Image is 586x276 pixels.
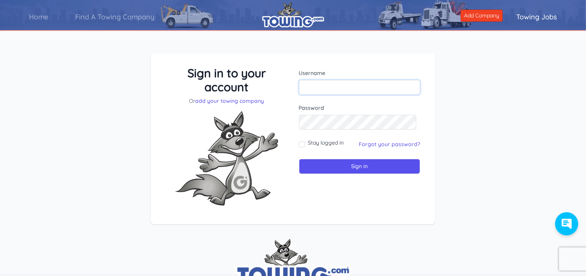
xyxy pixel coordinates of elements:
[262,2,324,27] img: logo.png
[461,10,503,22] a: Add Company
[308,139,344,147] label: Stay logged in
[551,212,586,243] iframe: Conversations
[195,97,264,104] a: add your towing company
[503,6,571,28] a: Towing Jobs
[299,104,421,112] label: Password
[169,105,284,212] img: Fox-Excited.png
[299,69,421,77] label: Username
[299,159,421,174] input: Sign in
[359,141,420,148] a: Forgot your password?
[166,97,287,105] p: Or
[62,6,168,28] a: Find A Towing Company
[166,66,287,94] h3: Sign in to your account
[15,6,62,28] a: Home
